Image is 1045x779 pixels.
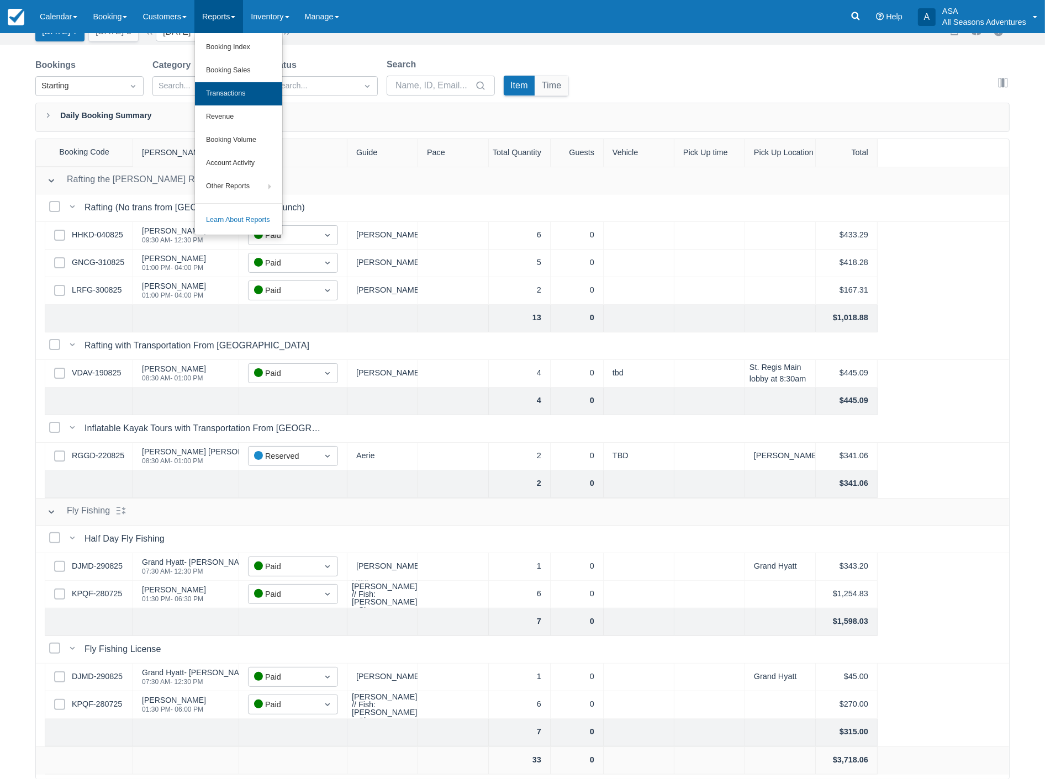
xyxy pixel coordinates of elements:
div: Aerie [347,443,418,470]
div: Paid [254,560,312,573]
span: Dropdown icon [322,230,333,241]
div: 07:30 AM - 12:30 PM [142,568,253,575]
div: $341.06 [816,470,878,498]
div: 0 [551,470,604,498]
div: Starting [41,80,118,92]
div: 13 [489,305,551,332]
div: $315.00 [816,719,878,746]
div: Half Day Fly Fishing [85,532,169,545]
div: [PERSON_NAME] [142,586,206,593]
div: 0 [551,305,604,332]
div: 7 [489,608,551,636]
div: Daily Booking Summary [35,103,1010,132]
span: Dropdown icon [322,368,333,379]
div: Vehicle [604,139,674,167]
div: [PERSON_NAME] [347,553,418,581]
div: 07:30 AM - 12:30 PM [142,679,253,685]
div: 01:30 PM - 06:00 PM [142,706,206,713]
label: Search [387,58,420,71]
a: GNCG-310825 [72,257,124,269]
span: Dropdown icon [322,561,333,572]
span: Dropdown icon [322,589,333,600]
div: $1,018.88 [816,305,878,332]
div: $3,718.06 [816,747,878,775]
span: Help [886,12,902,21]
span: Dropdown icon [128,81,139,92]
div: Fly Fishing License [85,643,165,656]
div: $341.06 [816,443,878,470]
div: $45.00 [816,664,878,691]
div: 0 [551,222,604,250]
div: 0 [551,581,604,608]
a: LRFG-300825 [72,284,122,296]
div: [PERSON_NAME] [142,227,206,235]
div: 7 [489,719,551,746]
div: 6 [489,581,551,608]
div: TBD [604,443,674,470]
div: $343.20 [816,553,878,581]
div: $445.09 [816,388,878,415]
a: KPQF-280725 [72,588,122,600]
div: Paid [254,588,312,601]
div: Guide [347,139,418,167]
div: Rafting with Transportation From [GEOGRAPHIC_DATA] [85,339,314,352]
div: [PERSON_NAME] [142,696,206,704]
div: [PERSON_NAME] [347,664,418,691]
p: ASA [942,6,1026,17]
div: Paid [254,229,312,242]
div: Guests [551,139,604,167]
div: 5 [489,250,551,277]
div: St. Regis Main lobby at 8:30am [745,360,816,388]
div: 08:30 AM - 01:00 PM [142,375,206,381]
a: KPQF-280725 [72,698,122,711]
div: $167.31 [816,277,878,305]
div: 1 [489,664,551,691]
a: VDAV-190825 [72,367,121,379]
div: Raft: [PERSON_NAME] // Fish: [PERSON_NAME] + Sha [352,574,417,614]
div: Paid [254,367,312,380]
button: Rafting the [PERSON_NAME] River [43,171,214,190]
div: [PERSON_NAME] [PERSON_NAME]- [PERSON_NAME] [142,448,341,455]
button: Fly Fishing [43,502,114,522]
div: Paid [254,257,312,269]
a: Revenue [195,105,282,129]
div: Grand Hyatt- [PERSON_NAME] [142,669,253,676]
label: Bookings [35,59,80,72]
i: Help [876,13,884,20]
input: Name, ID, Email... [395,76,473,96]
div: Grand Hyatt [745,553,816,581]
div: 0 [551,360,604,388]
div: 2 [489,443,551,470]
div: Grand Hyatt [745,664,816,691]
div: 1 [489,553,551,581]
div: Paid [254,698,312,711]
div: [PERSON_NAME] [142,365,206,373]
div: $1,598.03 [816,608,878,636]
div: 08:30 AM - 01:00 PM [142,458,341,464]
a: Booking Index [195,36,282,59]
div: Reserved [254,450,312,463]
div: Grand Hyatt- [PERSON_NAME] [142,558,253,566]
div: [PERSON_NAME] [142,255,206,262]
div: A [918,8,936,26]
div: 2 [489,277,551,305]
div: 0 [551,747,604,775]
label: Category [152,59,195,72]
div: Rafting (No trans from [GEOGRAPHIC_DATA] or lunch) [85,201,309,214]
span: Dropdown icon [322,699,333,710]
div: 4 [489,388,551,415]
a: HHKD-040825 [72,229,123,241]
div: [PERSON_NAME] [PERSON_NAME] [745,443,816,470]
a: Other Reports [195,175,282,198]
a: Booking Volume [195,129,282,152]
button: Time [535,76,568,96]
div: 6 [489,691,551,719]
div: Pace [418,139,489,167]
span: Dropdown icon [322,285,333,296]
div: Booking Code [36,139,133,166]
div: [PERSON_NAME] [347,250,418,277]
div: 33 [489,747,551,775]
div: $270.00 [816,691,878,719]
div: 0 [551,719,604,746]
div: 0 [551,388,604,415]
